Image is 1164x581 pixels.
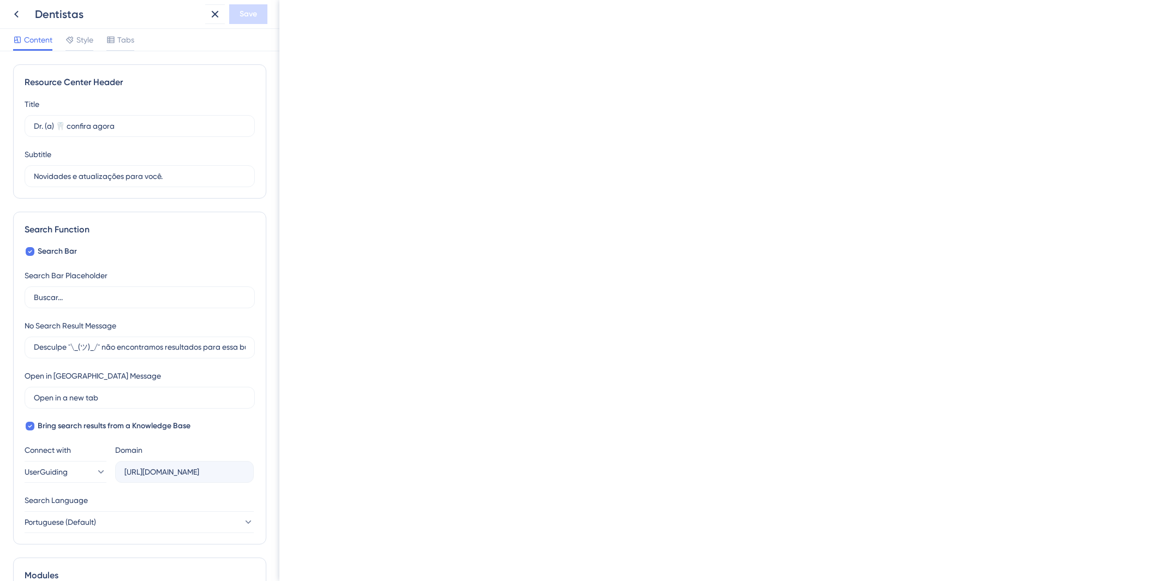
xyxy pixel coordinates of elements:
[25,319,116,332] div: No Search Result Message
[76,33,93,46] span: Style
[25,76,255,89] div: Resource Center Header
[25,494,88,507] span: Search Language
[25,465,68,478] span: UserGuiding
[34,120,246,132] input: Title
[25,511,254,533] button: Portuguese (Default)
[34,342,246,354] input: Desculpe ¯\_(ツ)_/¯ não encontramos resultados para essa busca.
[25,269,108,282] div: Search Bar Placeholder
[34,392,246,404] input: Open in a new tab
[25,516,96,529] span: Portuguese (Default)
[38,245,77,258] span: Search Bar
[25,223,255,236] div: Search Function
[240,8,257,21] span: Save
[229,4,267,24] button: Save
[117,33,134,46] span: Tabs
[25,148,51,161] div: Subtitle
[25,369,161,382] div: Open in [GEOGRAPHIC_DATA] Message
[25,461,106,483] button: UserGuiding
[34,291,246,303] input: Buscar...
[34,170,246,182] input: Description
[35,7,201,22] div: Dentistas
[38,420,190,433] span: Bring search results from a Knowledge Base
[25,444,106,457] div: Connect with
[124,466,244,478] input: company.help.userguiding.com
[25,98,39,111] div: Title
[115,444,142,457] div: Domain
[24,33,52,46] span: Content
